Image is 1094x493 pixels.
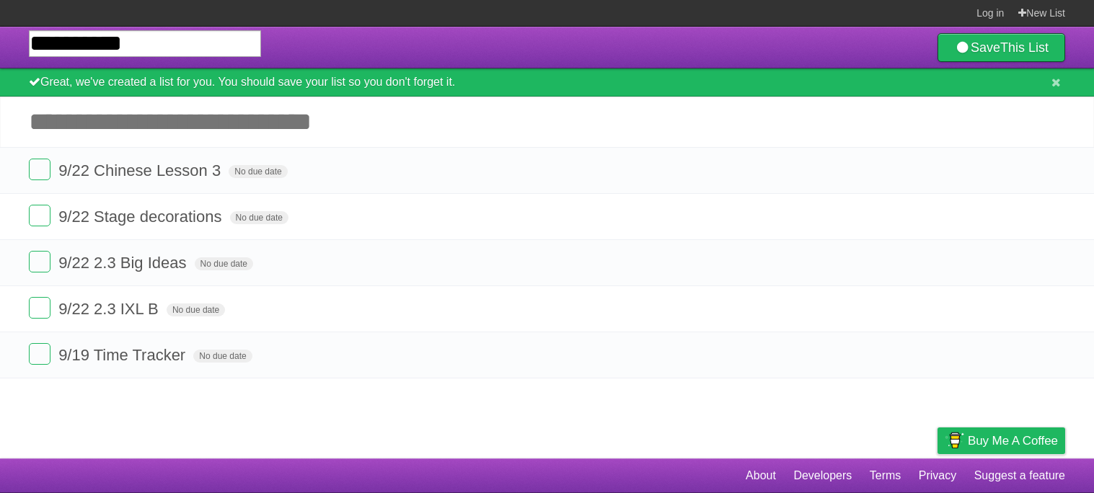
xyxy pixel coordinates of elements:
label: Done [29,159,50,180]
a: SaveThis List [938,33,1065,62]
span: No due date [229,165,287,178]
a: Privacy [919,462,956,489]
label: Done [29,343,50,365]
a: Developers [793,462,852,489]
span: Buy me a coffee [968,428,1058,453]
span: No due date [230,211,288,224]
span: 9/19 Time Tracker [58,346,189,364]
span: 9/22 2.3 IXL B [58,300,162,318]
span: No due date [195,257,253,270]
label: Done [29,251,50,272]
label: Done [29,297,50,319]
a: Terms [870,462,901,489]
span: 9/22 2.3 Big Ideas [58,254,190,272]
a: Suggest a feature [974,462,1065,489]
b: This List [1000,40,1049,55]
a: About [746,462,776,489]
span: No due date [193,350,252,363]
span: 9/22 Chinese Lesson 3 [58,161,224,179]
a: Buy me a coffee [938,427,1065,454]
img: Buy me a coffee [945,428,964,453]
span: 9/22 Stage decorations [58,208,225,226]
label: Done [29,205,50,226]
span: No due date [167,303,225,316]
